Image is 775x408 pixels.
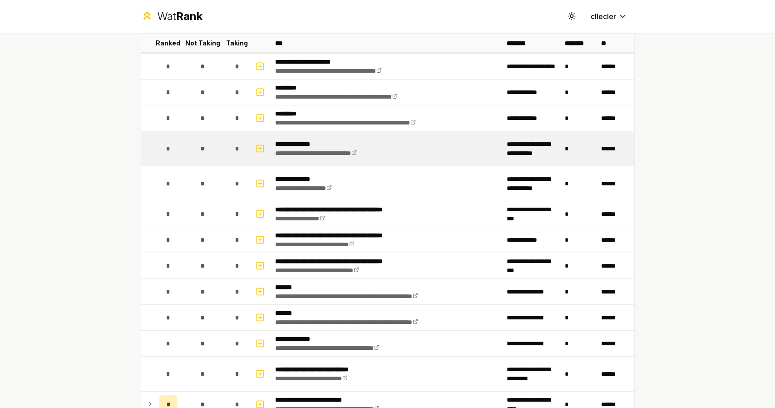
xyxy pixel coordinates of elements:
[157,9,202,24] div: Wat
[156,39,181,48] p: Ranked
[584,8,635,25] button: cllecler
[591,11,617,22] span: cllecler
[227,39,248,48] p: Taking
[141,9,203,24] a: WatRank
[176,10,202,23] span: Rank
[185,39,220,48] p: Not Taking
